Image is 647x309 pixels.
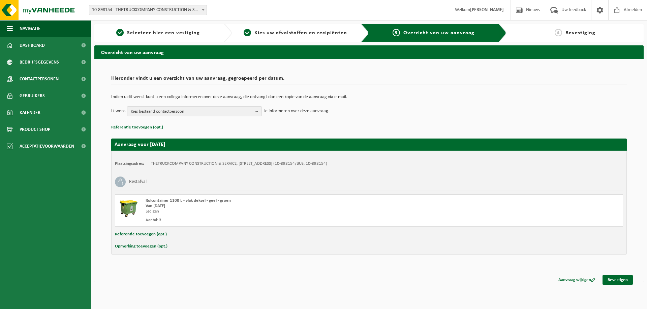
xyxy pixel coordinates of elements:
p: te informeren over deze aanvraag. [264,106,330,116]
span: Kalender [20,104,40,121]
span: 2 [244,29,251,36]
span: Navigatie [20,20,40,37]
strong: [PERSON_NAME] [470,7,504,12]
strong: Aanvraag voor [DATE] [115,142,165,147]
span: Product Shop [20,121,50,138]
span: Overzicht van uw aanvraag [403,30,474,36]
strong: Van [DATE] [146,204,165,208]
span: Contactpersonen [20,71,59,87]
h3: Restafval [129,177,147,187]
span: Dashboard [20,37,45,54]
a: Bevestigen [603,275,633,285]
p: Indien u dit wenst kunt u een collega informeren over deze aanvraag, die ontvangt dan een kopie v... [111,95,627,100]
span: Bedrijfsgegevens [20,54,59,71]
button: Referentie toevoegen (opt.) [111,123,163,132]
span: Rolcontainer 1100 L - vlak deksel - geel - groen [146,198,231,203]
span: Kies bestaand contactpersoon [131,107,253,117]
span: 1 [116,29,124,36]
a: Aanvraag wijzigen [553,275,600,285]
a: 2Kies uw afvalstoffen en recipiënten [235,29,356,37]
a: 1Selecteer hier een vestiging [98,29,218,37]
div: Ledigen [146,209,396,214]
button: Referentie toevoegen (opt.) [115,230,167,239]
span: 10-898154 - THETRUCKCOMPANY CONSTRUCTION & SERVICE - HOOGLEDE [89,5,207,15]
button: Opmerking toevoegen (opt.) [115,242,167,251]
span: Bevestiging [565,30,595,36]
p: Ik wens [111,106,125,116]
div: Aantal: 3 [146,218,396,223]
span: Kies uw afvalstoffen en recipiënten [254,30,347,36]
h2: Overzicht van uw aanvraag [94,45,644,59]
span: Selecteer hier een vestiging [127,30,200,36]
img: WB-1100-HPE-GN-50.png [119,198,139,218]
button: Kies bestaand contactpersoon [127,106,262,116]
strong: Plaatsingsadres: [115,161,144,166]
span: 3 [393,29,400,36]
h2: Hieronder vindt u een overzicht van uw aanvraag, gegroepeerd per datum. [111,76,627,85]
span: 10-898154 - THETRUCKCOMPANY CONSTRUCTION & SERVICE - HOOGLEDE [89,5,207,15]
td: THETRUCKCOMPANY CONSTRUCTION & SERVICE, [STREET_ADDRESS] (10-898154/BUS, 10-898154) [151,161,327,166]
span: 4 [555,29,562,36]
span: Gebruikers [20,87,45,104]
span: Acceptatievoorwaarden [20,138,74,155]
